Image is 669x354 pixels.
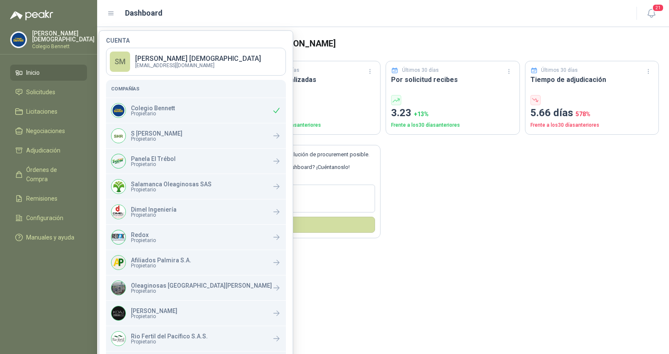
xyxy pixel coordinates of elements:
[26,194,57,203] span: Remisiones
[26,213,63,223] span: Configuración
[106,98,286,123] div: Company LogoColegio BennettPropietario
[10,191,87,207] a: Remisiones
[111,154,125,168] img: Company Logo
[26,68,40,77] span: Inicio
[10,84,87,100] a: Solicitudes
[652,4,664,12] span: 21
[26,87,55,97] span: Solicitudes
[530,121,654,129] p: Frente a los 30 días anteriores
[111,332,125,346] img: Company Logo
[26,233,74,242] span: Manuales y ayuda
[111,256,125,270] img: Company Logo
[131,207,177,212] p: Dimel Ingeniería
[131,181,212,187] p: Salamanca Oleaginosas SAS
[106,250,286,275] a: Company LogoAfiliados Palmira S.A.Propietario
[106,225,286,250] a: Company LogoRedoxPropietario
[541,66,578,74] p: Últimos 30 días
[32,30,95,42] p: [PERSON_NAME] [DEMOGRAPHIC_DATA]
[111,180,125,193] img: Company Logo
[135,63,261,68] p: [EMAIL_ADDRESS][DOMAIN_NAME]
[131,232,156,238] p: Redox
[252,105,375,121] p: 276
[131,314,177,319] span: Propietario
[252,74,375,85] h3: Compras realizadas
[111,85,281,93] h5: Compañías
[131,111,175,116] span: Propietario
[26,126,65,136] span: Negociaciones
[111,129,125,143] img: Company Logo
[530,105,654,121] p: 5.66 días
[32,44,95,49] p: Colegio Bennett
[644,6,659,21] button: 21
[106,199,286,224] a: Company LogoDimel IngenieríaPropietario
[11,32,27,48] img: Company Logo
[106,174,286,199] a: Company LogoSalamanca Oleaginosas SASPropietario
[252,121,375,129] p: Frente a los 30 días anteriores
[131,339,208,344] span: Propietario
[131,263,191,268] span: Propietario
[131,308,177,314] p: [PERSON_NAME]
[131,333,208,339] p: Rio Fertil del Pacífico S.A.S.
[131,131,182,136] p: S [PERSON_NAME]
[111,205,125,219] img: Company Logo
[111,230,125,244] img: Company Logo
[10,229,87,245] a: Manuales y ayuda
[106,48,286,76] a: SM[PERSON_NAME] [DEMOGRAPHIC_DATA][EMAIL_ADDRESS][DOMAIN_NAME]
[530,74,654,85] h3: Tiempo de adjudicación
[125,7,163,19] h1: Dashboard
[106,326,286,351] a: Company LogoRio Fertil del Pacífico S.A.S.Propietario
[26,107,57,116] span: Licitaciones
[111,306,125,320] img: Company Logo
[106,301,286,326] a: Company Logo[PERSON_NAME]Propietario
[391,74,514,85] h3: Por solicitud recibes
[106,275,286,300] a: Company LogoOleaginosas [GEOGRAPHIC_DATA][PERSON_NAME]Propietario
[10,103,87,120] a: Licitaciones
[131,156,176,162] p: Panela El Trébol
[131,105,175,111] p: Colegio Bennett
[106,123,286,148] a: Company LogoS [PERSON_NAME]Propietario
[131,162,176,167] span: Propietario
[135,55,261,62] p: [PERSON_NAME] [DEMOGRAPHIC_DATA]
[111,103,125,117] img: Company Logo
[111,281,125,295] img: Company Logo
[391,121,514,129] p: Frente a los 30 días anteriores
[131,289,272,294] span: Propietario
[131,257,191,263] p: Afiliados Palmira S.A.
[10,210,87,226] a: Configuración
[10,10,53,20] img: Logo peakr
[26,146,60,155] span: Adjudicación
[131,212,177,218] span: Propietario
[131,283,272,289] p: Oleaginosas [GEOGRAPHIC_DATA][PERSON_NAME]
[576,111,590,117] span: 578 %
[121,37,659,50] h3: Bienvenido de [DEMOGRAPHIC_DATA][PERSON_NAME]
[402,66,439,74] p: Últimos 30 días
[106,38,286,44] h4: Cuenta
[106,149,286,174] a: Company LogoPanela El TrébolPropietario
[131,187,212,192] span: Propietario
[10,162,87,187] a: Órdenes de Compra
[110,52,130,72] div: SM
[10,123,87,139] a: Negociaciones
[26,165,79,184] span: Órdenes de Compra
[10,142,87,158] a: Adjudicación
[10,65,87,81] a: Inicio
[391,105,514,121] p: 3.23
[131,136,182,142] span: Propietario
[414,111,429,117] span: + 13 %
[131,238,156,243] span: Propietario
